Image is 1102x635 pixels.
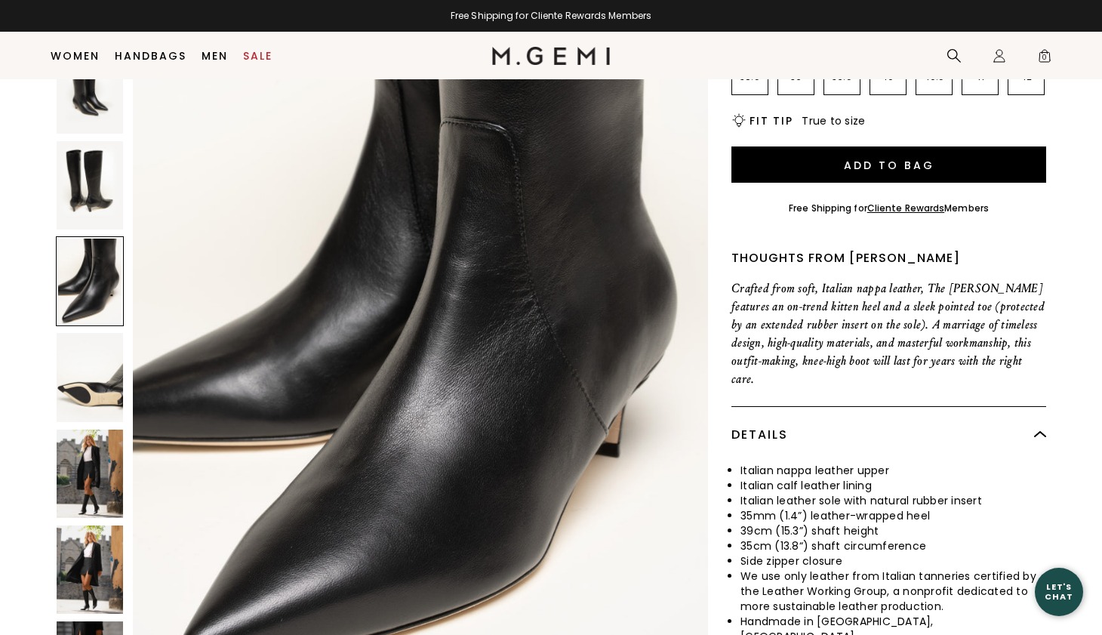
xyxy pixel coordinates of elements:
[802,113,865,128] span: True to size
[789,202,989,214] div: Free Shipping for Members
[492,47,611,65] img: M.Gemi
[243,50,272,62] a: Sale
[57,429,123,517] img: The Tina
[731,279,1046,388] p: Crafted from soft, Italian nappa leather, The [PERSON_NAME] features an on-trend kitten heel and ...
[740,493,1046,508] li: Italian leather sole with natural rubber insert
[57,333,123,421] img: The Tina
[740,538,1046,553] li: 35cm (13.8“) shaft circumference
[51,50,100,62] a: Women
[1037,51,1052,66] span: 0
[740,508,1046,523] li: 35mm (1.4”) leather-wrapped heel
[867,202,945,214] a: Cliente Rewards
[202,50,228,62] a: Men
[750,115,793,127] h2: Fit Tip
[731,249,1046,267] div: Thoughts from [PERSON_NAME]
[731,407,1046,463] div: Details
[1035,582,1083,601] div: Let's Chat
[57,526,123,614] img: The Tina
[731,146,1046,183] button: Add to Bag
[57,45,123,133] img: The Tina
[740,569,1046,614] li: We use only leather from Italian tanneries certified by the Leather Working Group, a nonprofit de...
[57,140,123,229] img: The Tina
[740,553,1046,569] li: Side zipper closure
[740,523,1046,538] li: 39cm (15.3”) shaft height
[740,463,1046,478] li: Italian nappa leather upper
[740,478,1046,493] li: Italian calf leather lining
[115,50,186,62] a: Handbags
